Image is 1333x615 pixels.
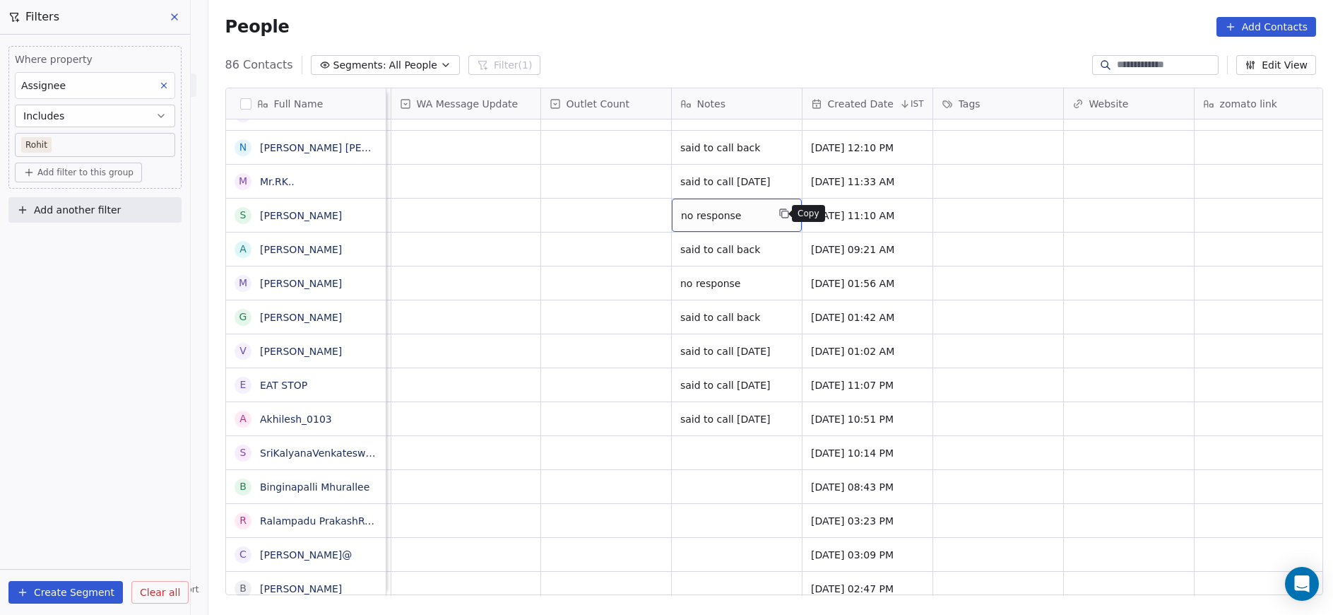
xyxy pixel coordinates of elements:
div: Website [1064,88,1194,119]
div: Outlet Count [541,88,671,119]
span: Notes [697,97,725,111]
div: Notes [672,88,802,119]
div: S [239,208,246,223]
div: zomato link [1195,88,1325,119]
div: G [239,310,247,324]
span: Website [1089,97,1129,111]
div: E [239,377,246,392]
span: said to call [DATE] [680,344,793,358]
span: Tags [959,97,981,111]
span: said to call [DATE] [680,412,793,426]
a: [PERSON_NAME] [260,278,342,289]
span: [DATE] 10:51 PM [811,412,924,426]
a: [PERSON_NAME] [260,244,342,255]
span: [DATE] 08:43 PM [811,480,924,494]
a: Binginapalli Mhurallee [260,481,369,493]
div: B [239,581,247,596]
p: Copy [798,208,819,219]
a: Ralampadu PrakashReddy [260,515,389,527]
span: Help & Support [134,584,199,595]
div: R [239,513,247,528]
a: EAT STOP [260,380,307,391]
span: Full Name [274,97,324,111]
span: Created Date [828,97,894,111]
span: said to call [DATE] [680,378,793,392]
span: [DATE] 02:47 PM [811,582,924,596]
div: V [239,344,247,358]
div: Tags [933,88,1063,119]
span: said to call back [680,310,793,324]
span: [DATE] 09:21 AM [811,242,924,257]
a: SriKalyanaVenkateswaRaS [260,447,391,459]
span: All People [389,58,437,73]
a: [PERSON_NAME] [260,346,342,357]
a: Mr.RK.. [260,176,295,187]
span: [DATE] 11:33 AM [811,175,924,189]
span: WA Message Update [417,97,519,111]
a: [PERSON_NAME] [260,583,342,594]
span: [DATE] 03:23 PM [811,514,924,528]
span: [DATE] 03:09 PM [811,548,924,562]
span: 86 Contacts [225,57,293,74]
a: [PERSON_NAME] [260,312,342,323]
div: grid [226,119,386,596]
a: Help & Support [119,584,199,595]
span: Segments: [333,58,386,73]
div: S [239,445,246,460]
button: Add Contacts [1216,17,1316,37]
div: M [239,276,247,291]
div: Created DateIST [802,88,932,119]
div: Open Intercom Messenger [1285,567,1319,601]
a: Akhilesh_0103 [260,414,332,425]
span: IST [911,98,924,110]
span: [DATE] 12:10 PM [811,141,924,155]
span: zomato link [1220,97,1277,111]
span: [DATE] 10:14 PM [811,446,924,460]
div: Full Name [226,88,386,119]
span: said to call back [680,242,793,257]
a: [PERSON_NAME] [260,210,342,221]
div: C [239,547,247,562]
span: [DATE] 01:02 AM [811,344,924,358]
span: no response [681,209,767,223]
span: [DATE] 11:10 AM [811,209,924,223]
div: WA Message Update [391,88,540,119]
span: [DATE] 01:42 AM [811,310,924,324]
span: said to call back [680,141,793,155]
a: [PERSON_NAME]@ [260,549,352,561]
div: B [239,479,247,494]
span: People [225,16,290,37]
button: Edit View [1236,55,1316,75]
div: A [239,411,247,426]
button: Filter(1) [468,55,541,75]
span: Outlet Count [567,97,629,111]
span: said to call [DATE] [680,175,793,189]
div: M [239,174,247,189]
a: [PERSON_NAME] [PERSON_NAME] [260,142,427,153]
div: A [239,242,247,257]
div: N [239,140,246,155]
span: no response [680,276,793,291]
span: [DATE] 01:56 AM [811,276,924,291]
span: [DATE] 11:07 PM [811,378,924,392]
